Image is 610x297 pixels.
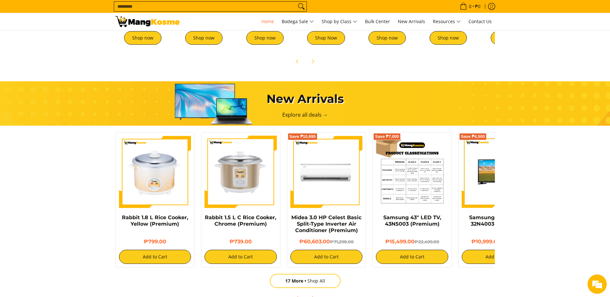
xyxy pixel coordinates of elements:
[430,13,464,30] a: Resources
[376,136,448,208] img: Samsung 43" LED TV, 43N5003 (Premium) - 0
[282,111,328,118] a: Explore all deals →
[469,18,492,24] span: Contact Us
[290,239,363,245] h6: ₱60,603.00
[474,4,481,9] span: ₱0
[462,136,534,208] img: samsung-32-inch-led-tv-full-view-mang-kosme
[330,239,354,244] del: ₱71,298.00
[246,31,284,45] a: Shop now
[290,54,305,68] button: Previous
[119,239,191,245] h6: ₱799.00
[296,2,306,11] button: Search
[289,135,316,139] span: Save ₱10,695
[278,13,317,30] a: Bodega Sale
[258,13,277,30] a: Home
[285,278,307,284] span: 17 More
[414,239,439,244] del: ₱22,499.00
[383,214,441,227] a: Samsung 43" LED TV, 43N5003 (Premium)
[395,13,428,30] a: New Arrivals
[376,250,448,264] button: Add to Cart
[318,13,360,30] a: Shop by Class
[375,135,399,139] span: Save ₱7,000
[291,214,361,233] a: Midea 3.0 HP Celest Basic Split-Type Inverter Air Conditioner (Premium)
[270,274,341,288] a: 17 MoreShop All
[458,3,482,10] span: •
[205,239,277,245] h6: ₱739.00
[369,31,406,45] a: Shop now
[119,250,191,264] button: Add to Cart
[376,239,448,245] h6: ₱15,499.00
[205,136,277,208] img: https://mangkosme.com/products/rabbit-1-5-l-c-rice-cooker-chrome-class-a
[205,214,276,227] a: Rabbit 1.5 L C Rice Cooker, Chrome (Premium)
[185,31,223,45] a: Shop now
[362,13,393,30] a: Bulk Center
[282,18,314,26] span: Bodega Sale
[119,136,191,208] img: https://mangkosme.com/products/rabbit-1-8-l-rice-cooker-yellow-class-a
[261,18,274,24] span: Home
[433,18,461,26] span: Resources
[365,18,390,24] span: Bulk Center
[322,18,357,26] span: Shop by Class
[462,250,534,264] button: Add to Cart
[307,31,345,45] a: Shop Now
[461,135,485,139] span: Save ₱4,500
[306,54,320,68] button: Next
[122,214,188,227] a: Rabbit 1.8 L Rice Cooker, Yellow (Premium)
[430,31,467,45] a: Shop now
[124,31,161,45] a: Shop now
[115,16,180,27] img: Mang Kosme: Your Home Appliances Warehouse Sale Partner!
[398,18,425,24] span: New Arrivals
[290,250,363,264] button: Add to Cart
[186,13,495,30] nav: Main Menu
[491,31,528,45] a: Shop now
[290,136,363,208] img: Midea 3.0 HP Celest Basic Split-Type Inverter Air Conditioner (Premium)
[205,250,277,264] button: Add to Cart
[469,214,526,227] a: Samsung 32" LED TV, 32N4003 (Premium)
[468,4,472,9] span: 0
[462,239,534,245] h6: ₱10,999.00
[465,13,495,30] a: Contact Us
